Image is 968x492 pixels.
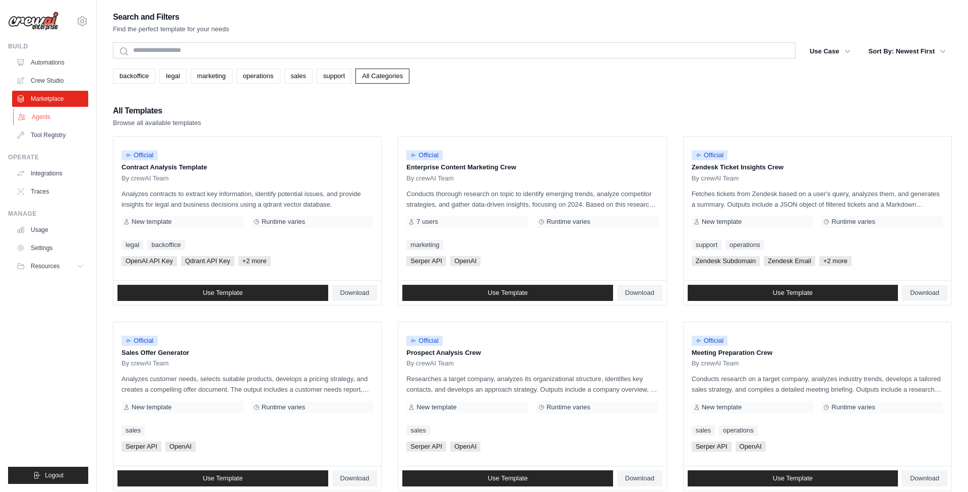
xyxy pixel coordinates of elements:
[863,42,952,60] button: Sort By: Newest First
[122,189,373,210] p: Analyzes contracts to extract key information, identify potential issues, and provide insights fo...
[159,69,186,84] a: legal
[773,289,813,297] span: Use Template
[416,218,438,226] span: 7 users
[773,474,813,482] span: Use Template
[406,174,454,182] span: By crewAI Team
[547,218,590,226] span: Runtime varies
[692,359,739,367] span: By crewAI Team
[113,24,229,34] p: Find the perfect template for your needs
[406,425,430,436] a: sales
[406,240,443,250] a: marketing
[406,162,658,172] p: Enterprise Content Marketing Crew
[12,165,88,181] a: Integrations
[203,289,243,297] span: Use Template
[12,183,88,200] a: Traces
[617,285,662,301] a: Download
[355,69,409,84] a: All Categories
[406,189,658,210] p: Conducts thorough research on topic to identify emerging trends, analyze competitor strategies, a...
[8,467,88,484] button: Logout
[692,189,943,210] p: Fetches tickets from Zendesk based on a user's query, analyzes them, and generates a summary. Out...
[117,285,328,301] a: Use Template
[113,118,201,128] p: Browse all available templates
[910,289,939,297] span: Download
[450,442,480,452] span: OpenAI
[122,348,373,358] p: Sales Offer Generator
[122,425,145,436] a: sales
[488,289,527,297] span: Use Template
[147,240,185,250] a: backoffice
[122,374,373,395] p: Analyzes customer needs, selects suitable products, develops a pricing strategy, and creates a co...
[12,258,88,274] button: Resources
[406,442,446,452] span: Serper API
[902,470,947,486] a: Download
[547,403,590,411] span: Runtime varies
[284,69,313,84] a: sales
[12,91,88,107] a: Marketplace
[181,256,234,266] span: Qdrant API Key
[236,69,280,84] a: operations
[203,474,243,482] span: Use Template
[692,240,721,250] a: support
[122,442,161,452] span: Serper API
[688,285,898,301] a: Use Template
[122,162,373,172] p: Contract Analysis Template
[31,262,59,270] span: Resources
[692,425,715,436] a: sales
[402,285,613,301] a: Use Template
[625,474,654,482] span: Download
[692,336,728,346] span: Official
[692,442,732,452] span: Serper API
[340,474,370,482] span: Download
[910,474,939,482] span: Download
[238,256,271,266] span: +2 more
[132,218,171,226] span: New template
[262,403,306,411] span: Runtime varies
[702,218,742,226] span: New template
[764,256,815,266] span: Zendesk Email
[113,69,155,84] a: backoffice
[692,162,943,172] p: Zendesk Ticket Insights Crew
[406,374,658,395] p: Researches a target company, analyzes its organizational structure, identifies key contacts, and ...
[332,285,378,301] a: Download
[416,403,456,411] span: New template
[262,218,306,226] span: Runtime varies
[122,150,158,160] span: Official
[12,73,88,89] a: Crew Studio
[702,403,742,411] span: New template
[831,403,875,411] span: Runtime varies
[725,240,764,250] a: operations
[8,12,58,31] img: Logo
[332,470,378,486] a: Download
[450,256,480,266] span: OpenAI
[122,336,158,346] span: Official
[113,10,229,24] h2: Search and Filters
[45,471,64,479] span: Logout
[340,289,370,297] span: Download
[488,474,527,482] span: Use Template
[165,442,196,452] span: OpenAI
[902,285,947,301] a: Download
[8,210,88,218] div: Manage
[406,359,454,367] span: By crewAI Team
[406,348,658,358] p: Prospect Analysis Crew
[12,222,88,238] a: Usage
[692,256,760,266] span: Zendesk Subdomain
[132,403,171,411] span: New template
[625,289,654,297] span: Download
[719,425,758,436] a: operations
[736,442,766,452] span: OpenAI
[12,127,88,143] a: Tool Registry
[819,256,852,266] span: +2 more
[113,104,201,118] h2: All Templates
[406,150,443,160] span: Official
[117,470,328,486] a: Use Template
[191,69,232,84] a: marketing
[122,256,177,266] span: OpenAI API Key
[617,470,662,486] a: Download
[692,374,943,395] p: Conducts research on a target company, analyzes industry trends, develops a tailored sales strate...
[317,69,351,84] a: support
[692,150,728,160] span: Official
[12,240,88,256] a: Settings
[122,240,143,250] a: legal
[692,174,739,182] span: By crewAI Team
